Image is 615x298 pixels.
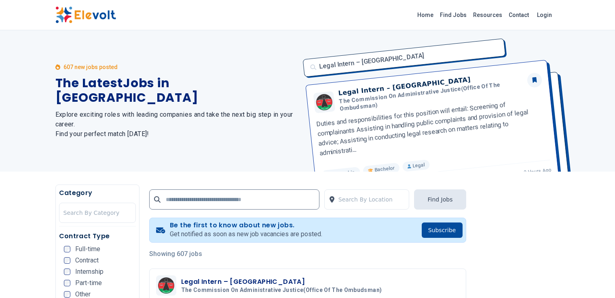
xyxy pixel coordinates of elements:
[55,6,116,23] img: Elevolt
[59,231,136,241] h5: Contract Type
[75,257,99,264] span: Contract
[75,246,100,252] span: Full-time
[64,269,70,275] input: Internship
[149,249,466,259] p: Showing 607 jobs
[181,277,385,287] h3: Legal Intern – [GEOGRAPHIC_DATA]
[158,277,174,294] img: The Commission on Administrative Justice(Office of the Ombudsman)
[63,63,118,71] p: 607 new jobs posted
[64,257,70,264] input: Contract
[75,291,91,298] span: Other
[437,8,470,21] a: Find Jobs
[170,229,322,239] p: Get notified as soon as new job vacancies are posted.
[64,246,70,252] input: Full-time
[55,110,298,139] h2: Explore exciting roles with leading companies and take the next big step in your career. Find you...
[64,291,70,298] input: Other
[170,221,322,229] h4: Be the first to know about new jobs.
[532,7,557,23] a: Login
[505,8,532,21] a: Contact
[470,8,505,21] a: Resources
[75,269,104,275] span: Internship
[55,76,298,105] h1: The Latest Jobs in [GEOGRAPHIC_DATA]
[422,222,463,238] button: Subscribe
[64,280,70,286] input: Part-time
[414,189,466,210] button: Find Jobs
[414,8,437,21] a: Home
[181,287,382,294] span: The Commission on Administrative Justice(Office of the Ombudsman)
[59,188,136,198] h5: Category
[75,280,102,286] span: Part-time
